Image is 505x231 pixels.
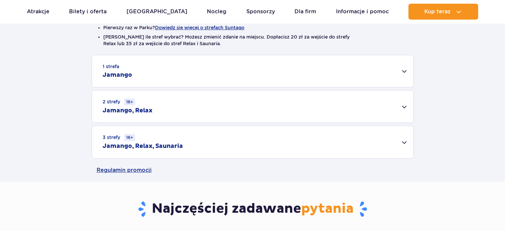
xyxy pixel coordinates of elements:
[103,71,132,79] h2: Jamango
[246,4,275,20] a: Sponsorzy
[103,24,402,31] li: Pierwszy raz w Parku?
[408,4,478,20] button: Kup teraz
[124,134,135,141] small: 16+
[103,34,402,47] li: [PERSON_NAME] ile stref wybrać? Możesz zmienić zdanie na miejscu. Dopłacisz 20 zł za wejście do s...
[103,142,183,150] h2: Jamango, Relax, Saunaria
[97,159,409,182] a: Regulamin promocji
[336,4,389,20] a: Informacje i pomoc
[124,98,135,105] small: 16+
[301,200,354,217] span: pytania
[295,4,316,20] a: Dla firm
[103,107,152,115] h2: Jamango, Relax
[27,4,49,20] a: Atrakcje
[126,4,187,20] a: [GEOGRAPHIC_DATA]
[155,25,244,30] button: Dowiedz się więcej o strefach Suntago
[69,4,107,20] a: Bilety i oferta
[424,9,451,15] span: Kup teraz
[103,63,119,70] small: 1 strefa
[207,4,226,20] a: Nocleg
[103,98,135,105] small: 2 strefy
[97,200,409,218] h3: Najczęściej zadawane
[103,134,135,141] small: 3 strefy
